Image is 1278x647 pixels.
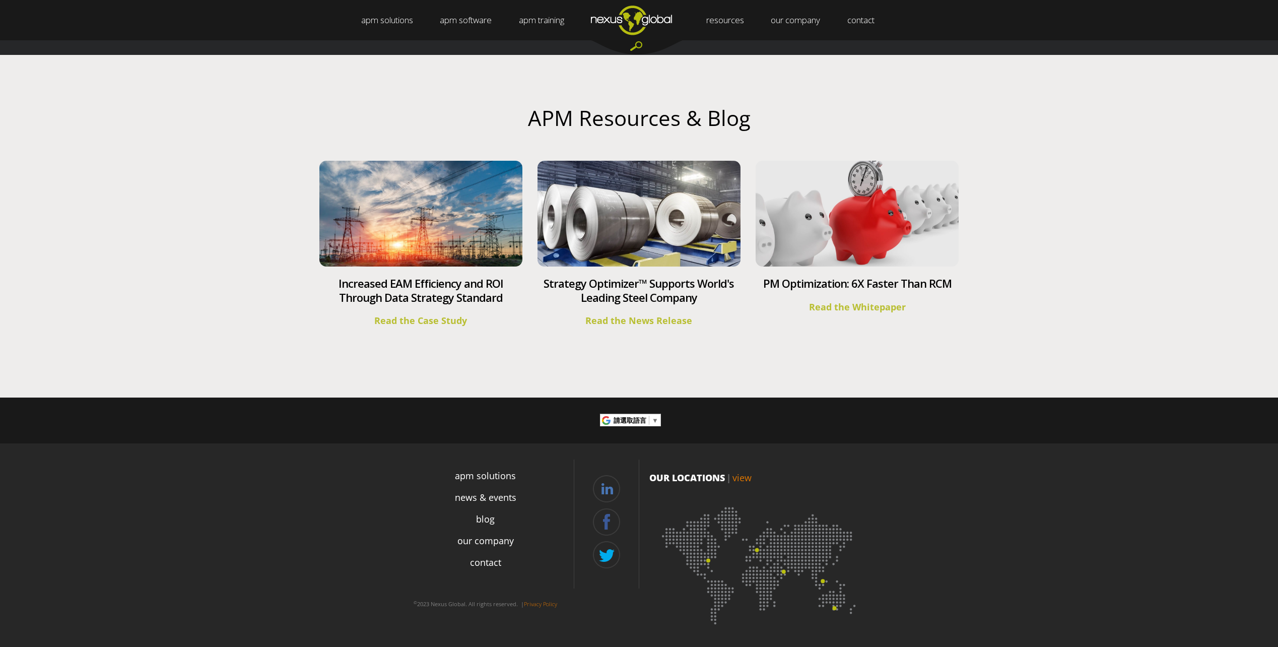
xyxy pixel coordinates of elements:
a: Read the Whitepaper [809,301,906,313]
a: Increased EAM Efficiency and ROI Through Data Strategy Standard [339,276,503,305]
a: 請選取語言​ [614,413,658,428]
a: blog [476,512,495,526]
a: news & events [455,491,516,504]
h2: APM Resources & Blog [319,105,959,131]
a: Read the News Release [585,314,692,327]
sup: © [414,600,417,605]
a: view [732,472,752,484]
a: our company [457,534,514,548]
div: Navigation Menu [397,465,574,592]
a: PM Optimization: 6X Faster Than RCM [763,276,952,291]
a: apm solutions [455,469,516,483]
p: 2023 Nexus Global. All rights reserved. | [397,596,574,612]
span: | [726,472,731,484]
span: 請選取語言 [614,416,646,425]
a: Privacy Policy [524,600,557,608]
a: contact [470,556,501,569]
a: Read the Case Study [374,314,467,327]
p: OUR LOCATIONS [649,471,871,484]
img: Location map [649,494,871,630]
span: ▼ [652,416,658,425]
a: Strategy Optimizer™ Supports World's Leading Steel Company [544,276,734,305]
